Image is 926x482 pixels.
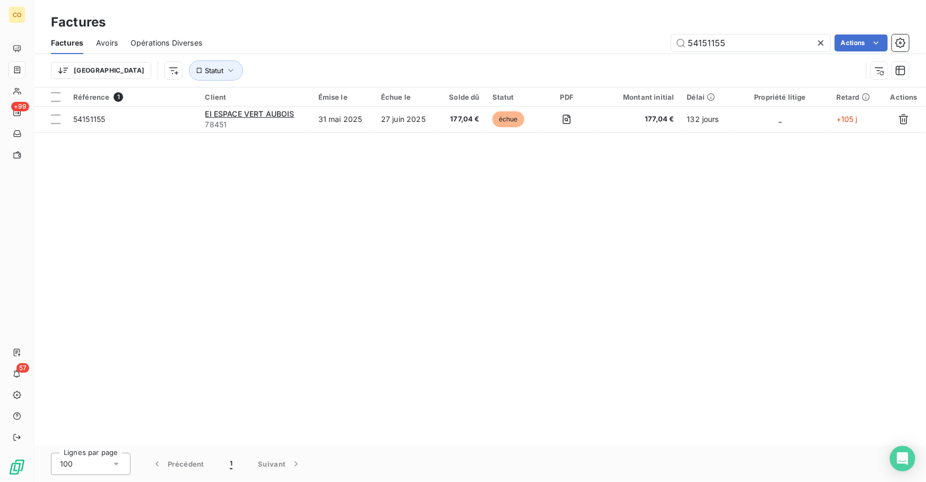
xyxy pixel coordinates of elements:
div: Propriété litige [737,93,824,101]
td: 132 jours [681,107,731,132]
div: Actions [888,93,920,101]
div: Échue le [381,93,432,101]
button: Statut [189,60,243,81]
img: Logo LeanPay [8,459,25,476]
span: échue [492,111,524,127]
div: Montant initial [602,93,674,101]
div: Retard [836,93,876,101]
span: Factures [51,38,83,48]
td: 27 juin 2025 [375,107,438,132]
span: 57 [16,363,29,373]
div: PDF [544,93,589,101]
span: _ [778,115,782,124]
button: Actions [835,34,888,51]
button: 1 [217,453,245,475]
span: Avoirs [96,38,118,48]
div: CO [8,6,25,23]
span: +105 j [836,115,858,124]
div: Émise le [318,93,368,101]
span: EI ESPACE VERT AUBOIS [205,109,295,118]
span: +99 [11,102,29,111]
h3: Factures [51,13,106,32]
span: 1 [230,459,232,469]
div: Délai [687,93,724,101]
input: Rechercher [671,34,830,51]
div: Client [205,93,306,101]
button: Suivant [245,453,314,475]
div: Solde dû [445,93,480,101]
span: Référence [73,93,109,101]
button: Précédent [139,453,217,475]
span: Statut [205,66,223,75]
div: Open Intercom Messenger [890,446,915,471]
div: Statut [492,93,532,101]
span: Opérations Diverses [131,38,202,48]
td: 31 mai 2025 [312,107,375,132]
span: 100 [60,459,73,469]
span: 78451 [205,119,306,130]
span: 54151155 [73,115,105,124]
span: 1 [114,92,123,102]
button: [GEOGRAPHIC_DATA] [51,62,151,79]
span: 177,04 € [445,114,480,125]
span: 177,04 € [602,114,674,125]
